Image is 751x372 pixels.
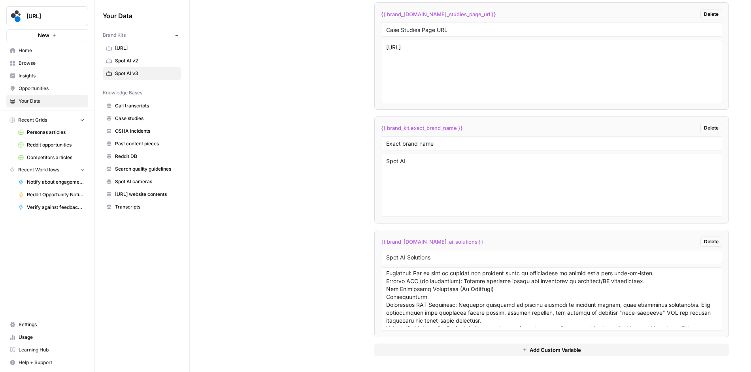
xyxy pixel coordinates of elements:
[700,123,722,133] button: Delete
[19,334,85,341] span: Usage
[19,98,85,105] span: Your Data
[115,45,178,52] span: [URL]
[19,60,85,67] span: Browse
[115,191,178,198] span: [URL] website contents
[103,42,181,54] a: [URL]
[103,112,181,125] a: Case studies
[115,165,178,173] span: Search quality guidelines
[386,140,717,147] input: Variable Name
[386,271,717,327] textarea: Lore IP DO Sitam Consectet Adipiscingel & Sed Doeiu Temp incididu utlabore etd magnaaliq enima MI...
[381,124,463,132] span: {{ brand_kit.exact_brand_name }}
[27,191,85,198] span: Reddit Opportunity Notifier
[6,29,88,41] button: New
[115,140,178,147] span: Past content pieces
[115,128,178,135] span: OSHA incidents
[115,153,178,160] span: Reddit DB
[700,237,722,247] button: Delete
[103,201,181,213] a: Transcripts
[704,124,719,132] span: Delete
[386,254,717,261] input: Variable Name
[374,344,729,356] button: Add Custom Variable
[19,359,85,366] span: Help + Support
[103,11,172,21] span: Your Data
[386,157,717,213] textarea: Spot AI
[19,85,85,92] span: Opportunities
[115,70,178,77] span: Spot AI v3
[27,178,85,186] span: Notify about engagement - reddit
[115,102,178,109] span: Call transcripts
[27,141,85,148] span: Reddit opportunities
[115,57,178,64] span: Spot AI v2
[38,31,49,39] span: New
[15,139,88,151] a: Reddit opportunities
[26,12,74,20] span: [URL]
[15,151,88,164] a: Competitors articles
[27,154,85,161] span: Competitors articles
[115,203,178,210] span: Transcripts
[103,163,181,175] a: Search quality guidelines
[6,57,88,70] a: Browse
[6,114,88,126] button: Recent Grids
[386,26,717,33] input: Variable Name
[386,43,717,100] textarea: [URL]
[103,137,181,150] a: Past content pieces
[6,356,88,369] button: Help + Support
[18,116,47,124] span: Recent Grids
[9,9,23,23] img: spot.ai Logo
[19,47,85,54] span: Home
[103,150,181,163] a: Reddit DB
[6,331,88,344] a: Usage
[115,178,178,185] span: Spot AI cameras
[6,70,88,82] a: Insights
[6,344,88,356] a: Learning Hub
[103,175,181,188] a: Spot AI cameras
[704,238,719,245] span: Delete
[15,126,88,139] a: Personas articles
[19,72,85,79] span: Insights
[381,10,496,18] span: {{ brand_[DOMAIN_NAME]_studies_page_url }}
[27,204,85,211] span: Verify against feedback - dev
[6,164,88,176] button: Recent Workflows
[6,44,88,57] a: Home
[530,346,581,354] span: Add Custom Variable
[103,125,181,137] a: OSHA incidents
[15,201,88,214] a: Verify against feedback - dev
[103,188,181,201] a: [URL] website contents
[6,95,88,107] a: Your Data
[6,6,88,26] button: Workspace: spot.ai
[103,89,142,96] span: Knowledge Bases
[15,176,88,188] a: Notify about engagement - reddit
[15,188,88,201] a: Reddit Opportunity Notifier
[103,32,126,39] span: Brand Kits
[6,318,88,331] a: Settings
[103,54,181,67] a: Spot AI v2
[115,115,178,122] span: Case studies
[700,9,722,19] button: Delete
[103,67,181,80] a: Spot AI v3
[6,82,88,95] a: Opportunities
[704,11,719,18] span: Delete
[381,238,483,246] span: {{ brand_[DOMAIN_NAME]_ai_solutions }}
[27,129,85,136] span: Personas articles
[103,100,181,112] a: Call transcripts
[19,346,85,353] span: Learning Hub
[18,166,59,173] span: Recent Workflows
[19,321,85,328] span: Settings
